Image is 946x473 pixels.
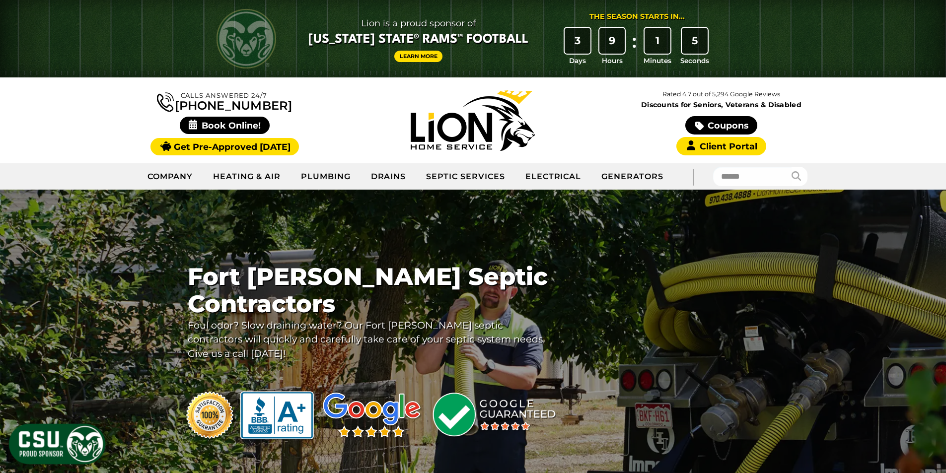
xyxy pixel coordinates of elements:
[680,56,709,66] span: Seconds
[308,15,528,31] span: Lion is a proud sponsor of
[589,11,685,22] div: The Season Starts in...
[569,56,586,66] span: Days
[361,164,417,189] a: Drains
[318,388,427,443] img: rated 5 stars on Google
[188,263,549,318] span: Fort [PERSON_NAME] Septic Contractors
[150,138,299,155] a: Get Pre-Approved [DATE]
[515,164,592,189] a: Electrical
[427,388,563,443] img: Google guaranteed logo
[157,90,292,112] a: [PHONE_NUMBER]
[644,56,671,66] span: Minutes
[685,116,757,135] a: Coupons
[591,164,673,189] a: Generators
[676,137,766,155] a: Client Portal
[597,89,845,100] p: Rated 4.7 out of 5,294 Google Reviews
[188,318,549,361] p: Foul odor? Slow draining water? Our Fort [PERSON_NAME] septic contractors will quickly and carefu...
[138,164,204,189] a: Company
[203,164,291,189] a: Heating & Air
[217,9,276,68] img: CSU Rams logo
[394,51,443,62] a: Learn More
[645,28,670,54] div: 1
[411,90,535,151] img: Lion Home Service
[308,31,528,48] span: [US_STATE] State® Rams™ Football
[180,117,270,134] span: Book Online!
[629,28,639,66] div: :
[237,388,318,443] img: A+ rated on the Better Business Bureau
[599,101,844,108] span: Discounts for Seniors, Veterans & Disabled
[602,56,623,66] span: Hours
[565,28,590,54] div: 3
[7,422,107,466] img: CSU Sponsor Badge
[599,28,625,54] div: 9
[291,164,361,189] a: Plumbing
[183,388,237,443] img: satisfaction guaranteed logo
[416,164,515,189] a: Septic Services
[682,28,708,54] div: 5
[673,163,713,190] div: |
